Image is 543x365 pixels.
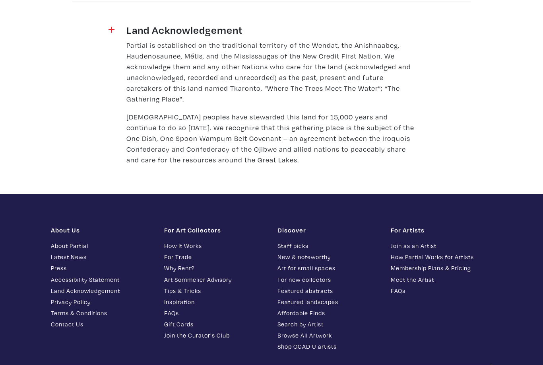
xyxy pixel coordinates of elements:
a: Browse All Artwork [277,331,379,340]
a: Inspiration [164,297,266,306]
h4: Land Acknowledgement [126,23,417,36]
a: Tips & Tricks [164,286,266,295]
p: Partial is established on the traditional territory of the Wendat, the Anishnaabeg, Haudenosaunee... [126,40,417,104]
a: Privacy Policy [51,297,152,306]
img: plus.svg [109,27,114,33]
a: Join the Curator's Club [164,331,266,340]
h1: About Us [51,226,152,234]
a: Meet the Artist [391,275,492,284]
a: Press [51,264,152,273]
a: FAQs [164,308,266,318]
a: Featured landscapes [277,297,379,306]
a: Staff picks [277,241,379,250]
a: How It Works [164,241,266,250]
a: Land Acknowledgement [51,286,152,295]
a: For Trade [164,252,266,262]
a: Contact Us [51,320,152,329]
a: Featured abstracts [277,286,379,295]
p: [DEMOGRAPHIC_DATA] peoples have stewarded this land for 15,000 years and continue to do so [DATE]... [126,111,417,165]
a: Accessibility Statement [51,275,152,284]
h1: For Art Collectors [164,226,266,234]
a: New & noteworthy [277,252,379,262]
a: Shop OCAD U artists [277,342,379,351]
a: Terms & Conditions [51,308,152,318]
h1: Discover [277,226,379,234]
a: Join as an Artist [391,241,492,250]
a: About Partial [51,241,152,250]
a: Why Rent? [164,264,266,273]
a: Gift Cards [164,320,266,329]
a: Affordable Finds [277,308,379,318]
a: Search by Artist [277,320,379,329]
a: Membership Plans & Pricing [391,264,492,273]
a: FAQs [391,286,492,295]
a: For new collectors [277,275,379,284]
a: Art Sommelier Advisory [164,275,266,284]
a: Latest News [51,252,152,262]
a: Art for small spaces [277,264,379,273]
h1: For Artists [391,226,492,234]
a: How Partial Works for Artists [391,252,492,262]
